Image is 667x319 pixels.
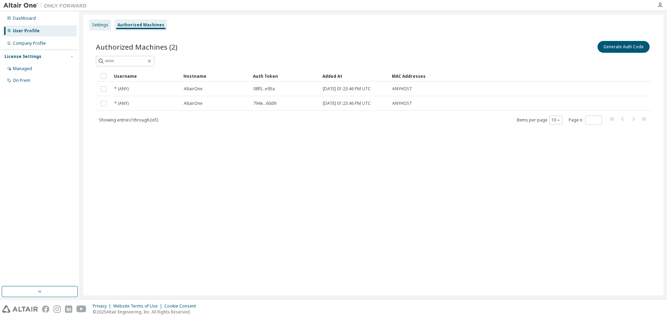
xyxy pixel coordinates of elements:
[114,86,129,92] span: * (ANY)
[551,117,561,123] button: 10
[392,70,578,82] div: MAC Addresses
[96,42,178,52] span: Authorized Machines (2)
[13,41,46,46] div: Company Profile
[253,70,317,82] div: Auth Token
[5,54,41,59] div: License Settings
[569,116,602,125] span: Page n.
[323,86,371,92] span: [DATE] 01:23:46 PM UTC
[13,66,32,72] div: Managed
[113,303,164,309] div: Website Terms of Use
[53,305,61,313] img: instagram.svg
[164,303,200,309] div: Cookie Consent
[392,86,412,92] span: ANYHOST
[392,101,412,106] span: ANYHOST
[2,305,38,313] img: altair_logo.svg
[93,303,113,309] div: Privacy
[323,101,371,106] span: [DATE] 01:23:46 PM UTC
[13,28,40,34] div: User Profile
[183,70,247,82] div: Hostname
[322,70,386,82] div: Added At
[517,116,562,125] span: Items per page
[65,305,72,313] img: linkedin.svg
[253,101,276,106] span: 794e...60d9
[92,22,108,28] div: Settings
[13,78,30,83] div: On Prem
[3,2,90,9] img: Altair One
[184,101,203,106] span: AltairOne
[76,305,87,313] img: youtube.svg
[93,309,200,315] p: © 2025 Altair Engineering, Inc. All Rights Reserved.
[184,86,203,92] span: AltairOne
[42,305,49,313] img: facebook.svg
[598,41,650,53] button: Generate Auth Code
[253,86,275,92] span: 08f0...e95a
[13,16,36,21] div: Dashboard
[99,117,158,123] span: Showing entries 1 through 2 of 2
[114,101,129,106] span: * (ANY)
[117,22,164,28] div: Authorized Machines
[114,70,178,82] div: Username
